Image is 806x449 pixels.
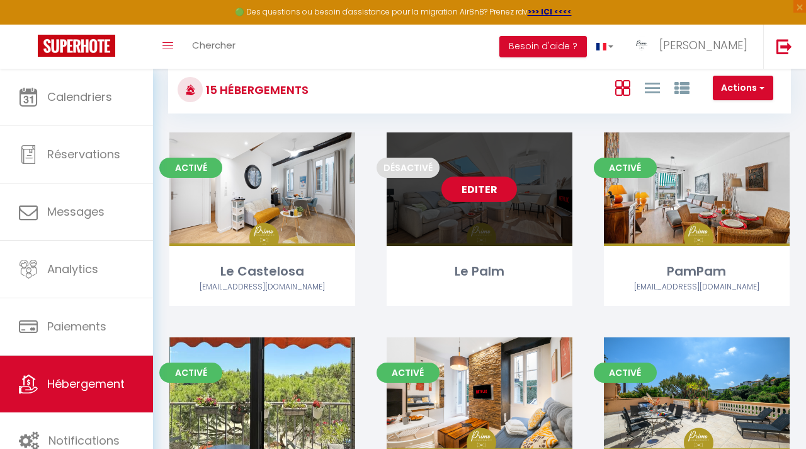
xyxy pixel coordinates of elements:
span: Chercher [192,38,236,52]
img: logout [776,38,792,54]
span: Hébergement [47,376,125,392]
h3: 15 Hébergements [203,76,309,104]
span: Activé [594,158,657,178]
span: Désactivé [377,158,440,178]
img: ... [632,36,651,55]
div: Airbnb [604,281,790,293]
a: >>> ICI <<<< [528,6,572,17]
span: [PERSON_NAME] [659,37,747,53]
div: PamPam [604,262,790,281]
div: Le Castelosa [169,262,355,281]
a: Vue par Groupe [674,77,690,98]
a: Editer [441,177,517,202]
a: Vue en Liste [645,77,660,98]
span: Activé [377,363,440,383]
span: Réservations [47,146,120,162]
div: Le Palm [387,262,572,281]
a: Vue en Box [615,77,630,98]
span: Analytics [47,261,98,277]
span: Messages [47,204,105,219]
img: Super Booking [38,35,115,57]
button: Besoin d'aide ? [499,36,587,57]
a: Chercher [183,25,245,69]
span: Activé [159,158,222,178]
span: Activé [159,363,222,383]
a: ... [PERSON_NAME] [623,25,763,69]
button: Actions [713,76,773,101]
span: Activé [594,363,657,383]
span: Calendriers [47,89,112,105]
span: Paiements [47,318,106,334]
span: Notifications [48,433,120,448]
div: Airbnb [169,281,355,293]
